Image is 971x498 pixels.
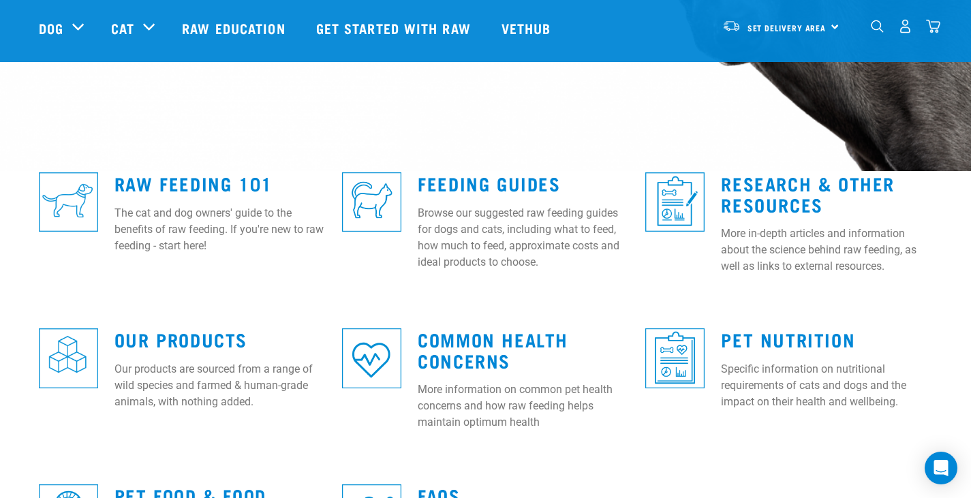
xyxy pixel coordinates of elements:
[111,18,134,38] a: Cat
[747,25,827,30] span: Set Delivery Area
[721,334,855,344] a: Pet Nutrition
[418,205,629,270] p: Browse our suggested raw feeding guides for dogs and cats, including what to feed, how much to fe...
[342,328,401,388] img: re-icons-heart-sq-blue.png
[722,20,741,32] img: van-moving.png
[488,1,568,55] a: Vethub
[342,172,401,232] img: re-icons-cat2-sq-blue.png
[898,19,912,33] img: user.png
[721,225,932,275] p: More in-depth articles and information about the science behind raw feeding, as well as links to ...
[114,178,273,188] a: Raw Feeding 101
[645,172,705,232] img: re-icons-healthcheck1-sq-blue.png
[925,452,957,484] div: Open Intercom Messenger
[303,1,488,55] a: Get started with Raw
[39,172,98,232] img: re-icons-dog3-sq-blue.png
[39,18,63,38] a: Dog
[114,205,326,254] p: The cat and dog owners' guide to the benefits of raw feeding. If you're new to raw feeding - star...
[871,20,884,33] img: home-icon-1@2x.png
[418,178,560,188] a: Feeding Guides
[926,19,940,33] img: home-icon@2x.png
[114,334,247,344] a: Our Products
[721,361,932,410] p: Specific information on nutritional requirements of cats and dogs and the impact on their health ...
[114,361,326,410] p: Our products are sourced from a range of wild species and farmed & human-grade animals, with noth...
[418,334,568,365] a: Common Health Concerns
[39,328,98,388] img: re-icons-cubes2-sq-blue.png
[721,178,895,209] a: Research & Other Resources
[168,1,302,55] a: Raw Education
[645,328,705,388] img: re-icons-healthcheck3-sq-blue.png
[418,382,629,431] p: More information on common pet health concerns and how raw feeding helps maintain optimum health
